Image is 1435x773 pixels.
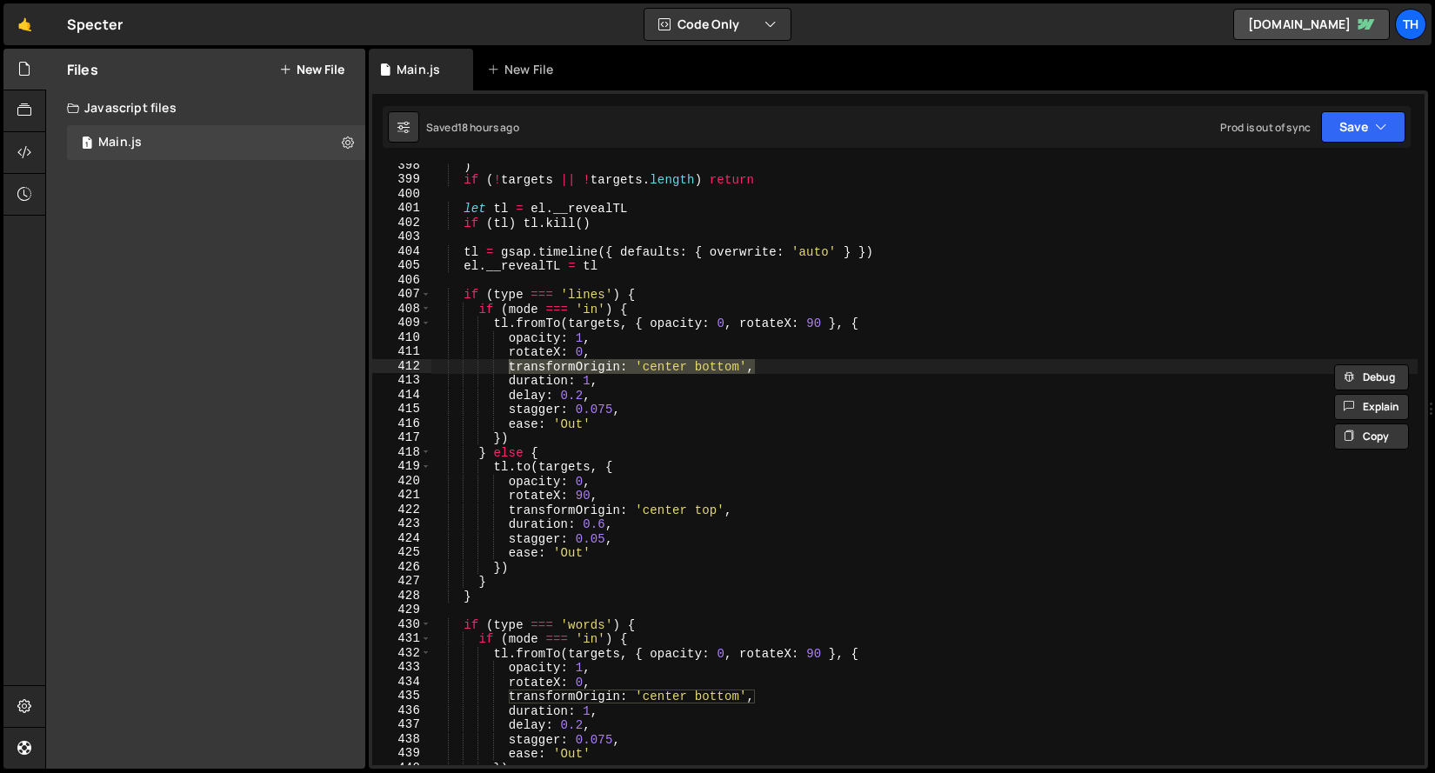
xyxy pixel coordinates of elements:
div: 421 [372,488,431,503]
button: Explain [1334,394,1409,420]
div: 439 [372,746,431,761]
div: 414 [372,388,431,403]
div: 417 [372,430,431,445]
div: 426 [372,560,431,575]
div: 436 [372,703,431,718]
div: 18 hours ago [457,120,519,135]
div: 419 [372,459,431,474]
div: 16840/46037.js [67,125,365,160]
div: 435 [372,689,431,703]
div: 428 [372,589,431,603]
div: 410 [372,330,431,345]
h2: Files [67,60,98,79]
div: Main.js [98,135,142,150]
a: [DOMAIN_NAME] [1233,9,1390,40]
div: 401 [372,201,431,216]
button: Save [1321,111,1405,143]
div: Saved [426,120,519,135]
div: New File [487,61,560,78]
div: 398 [372,158,431,173]
a: Th [1395,9,1426,40]
div: 405 [372,258,431,273]
div: 400 [372,187,431,202]
div: 409 [372,316,431,330]
div: 425 [372,545,431,560]
div: 399 [372,172,431,187]
button: Code Only [644,9,791,40]
div: 434 [372,675,431,690]
div: 406 [372,273,431,288]
div: 432 [372,646,431,661]
button: New File [279,63,344,77]
div: 423 [372,516,431,531]
div: 404 [372,244,431,259]
div: Javascript files [46,90,365,125]
button: Copy [1334,423,1409,450]
div: 429 [372,603,431,617]
div: 407 [372,287,431,302]
div: Specter [67,14,123,35]
div: 422 [372,503,431,517]
div: 402 [372,216,431,230]
div: 403 [372,230,431,244]
div: Main.js [397,61,440,78]
div: 438 [372,732,431,747]
div: 420 [372,474,431,489]
div: 412 [372,359,431,374]
a: 🤙 [3,3,46,45]
button: Debug [1334,364,1409,390]
div: 433 [372,660,431,675]
div: 431 [372,631,431,646]
div: 415 [372,402,431,416]
div: 408 [372,302,431,317]
div: 430 [372,617,431,632]
div: 424 [372,531,431,546]
div: 418 [372,445,431,460]
div: 416 [372,416,431,431]
div: 411 [372,344,431,359]
div: Prod is out of sync [1220,120,1311,135]
div: 427 [372,574,431,589]
div: 437 [372,717,431,732]
div: 413 [372,373,431,388]
span: 1 [82,137,92,151]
